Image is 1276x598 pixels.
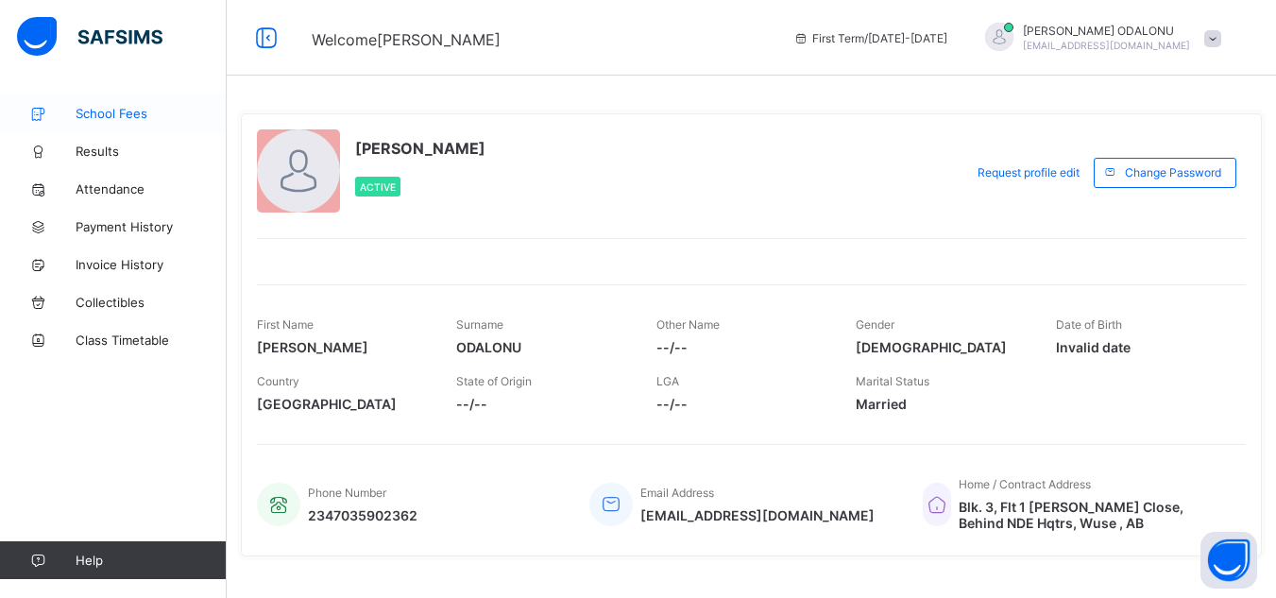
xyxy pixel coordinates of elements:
span: LGA [656,374,679,388]
span: Collectibles [76,295,227,310]
span: ODALONU [456,339,627,355]
span: Blk. 3, Flt 1 [PERSON_NAME] Close, Behind NDE Hqtrs, Wuse , AB [959,499,1227,531]
span: Surname [456,317,503,332]
span: [EMAIL_ADDRESS][DOMAIN_NAME] [640,507,875,523]
span: --/-- [456,396,627,412]
span: Date of Birth [1056,317,1122,332]
span: Other Name [656,317,720,332]
span: Phone Number [308,486,386,500]
span: Active [360,181,396,193]
span: Married [856,396,1027,412]
span: First Name [257,317,314,332]
span: Attendance [76,181,227,196]
span: Country [257,374,299,388]
span: Class Timetable [76,333,227,348]
span: Help [76,553,226,568]
span: State of Origin [456,374,532,388]
span: Home / Contract Address [959,477,1091,491]
img: safsims [17,17,162,57]
span: --/-- [656,396,827,412]
span: [EMAIL_ADDRESS][DOMAIN_NAME] [1023,40,1190,51]
span: Gender [856,317,894,332]
span: Marital Status [856,374,929,388]
span: Welcome [PERSON_NAME] [312,30,501,49]
div: ERNESTODALONU [966,23,1231,54]
span: Invoice History [76,257,227,272]
span: Request profile edit [978,165,1080,179]
span: Email Address [640,486,714,500]
button: Open asap [1200,532,1257,589]
span: Results [76,144,227,159]
span: --/-- [656,339,827,355]
span: Change Password [1125,165,1221,179]
span: School Fees [76,106,227,121]
span: [GEOGRAPHIC_DATA] [257,396,428,412]
span: session/term information [793,31,947,45]
span: Invalid date [1056,339,1227,355]
span: [PERSON_NAME] [257,339,428,355]
span: [PERSON_NAME] [355,139,485,158]
span: Payment History [76,219,227,234]
span: [DEMOGRAPHIC_DATA] [856,339,1027,355]
span: [PERSON_NAME] ODALONU [1023,24,1190,38]
span: 2347035902362 [308,507,417,523]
